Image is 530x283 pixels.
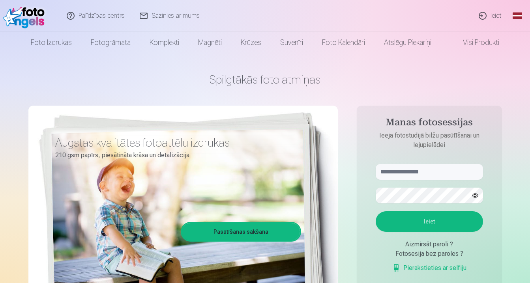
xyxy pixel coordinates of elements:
div: Fotosesija bez paroles ? [376,249,483,259]
a: Pierakstieties ar selfiju [392,263,466,273]
a: Atslēgu piekariņi [375,32,441,54]
h4: Manas fotosessijas [368,117,491,131]
h3: Augstas kvalitātes fotoattēlu izdrukas [55,136,295,150]
a: Foto izdrukas [21,32,81,54]
a: Krūzes [231,32,271,54]
p: 210 gsm papīrs, piesātināta krāsa un detalizācija [55,150,295,161]
div: Aizmirsāt paroli ? [376,240,483,249]
h1: Spilgtākās foto atmiņas [28,73,502,87]
a: Pasūtīšanas sākšana [182,223,300,240]
a: Suvenīri [271,32,313,54]
img: /fa1 [3,3,49,28]
a: Komplekti [140,32,189,54]
a: Visi produkti [441,32,509,54]
a: Fotogrāmata [81,32,140,54]
p: Ieeja fotostudijā bilžu pasūtīšanai un lejupielādei [368,131,491,150]
button: Ieiet [376,211,483,232]
a: Foto kalendāri [313,32,375,54]
a: Magnēti [189,32,231,54]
